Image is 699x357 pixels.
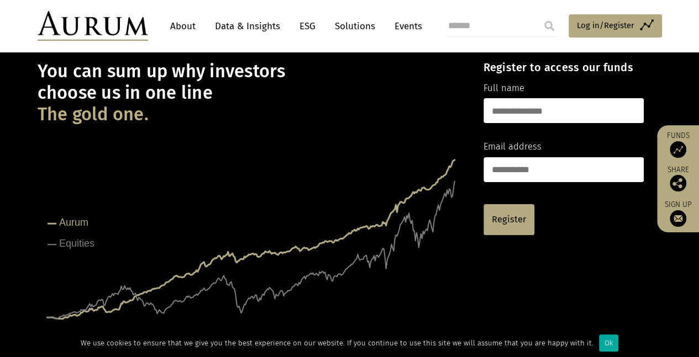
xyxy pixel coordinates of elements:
span: Log in/Register [577,19,634,32]
a: Events [389,16,422,36]
a: Log in/Register [569,14,662,38]
div: Ok [599,334,618,351]
a: Data & Insights [209,16,286,36]
label: Full name [483,81,524,95]
tspan: Equities [59,238,94,249]
a: Solutions [329,16,381,36]
label: Email address [483,140,542,154]
h4: Register to access our funds [483,61,644,74]
div: Share [663,166,693,191]
a: ESG [294,16,321,36]
a: Funds [663,131,693,158]
img: Aurum [38,11,148,41]
tspan: Aurum [59,217,88,228]
img: Access Funds [670,141,686,158]
span: The gold one. [38,104,149,125]
input: Submit [538,15,560,37]
a: Sign up [663,200,693,227]
img: Sign up to our newsletter [670,210,686,227]
h1: You can sum up why investors choose us in one line [38,61,464,125]
a: Register [483,204,534,235]
a: About [165,16,201,36]
img: Share this post [670,175,686,191]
